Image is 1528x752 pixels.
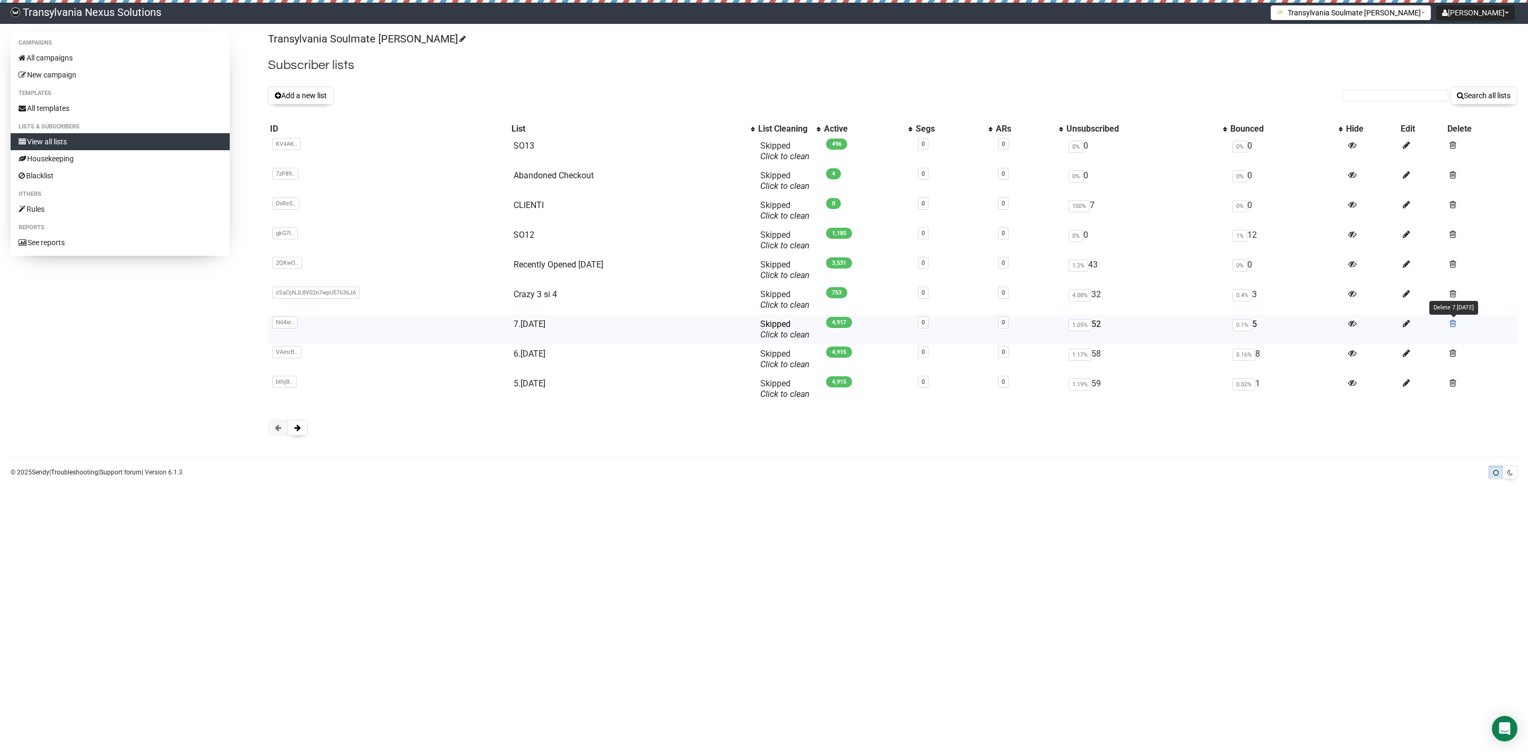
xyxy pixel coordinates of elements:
[1064,226,1228,255] td: 0
[11,167,230,184] a: Blacklist
[760,181,810,191] a: Click to clean
[272,376,297,388] span: bthjB..
[511,124,745,134] div: List
[1064,374,1228,404] td: 59
[760,300,810,310] a: Click to clean
[272,346,301,358] span: VAmrB..
[760,289,810,310] span: Skipped
[11,37,230,49] li: Campaigns
[994,122,1064,136] th: ARs: No sort applied, activate to apply an ascending sort
[1232,260,1247,272] span: 0%
[1232,170,1247,183] span: 0%
[1069,260,1088,272] span: 1.2%
[1069,200,1090,212] span: 100%
[1064,122,1228,136] th: Unsubscribed: No sort applied, activate to apply an ascending sort
[1064,285,1228,315] td: 32
[1228,285,1344,315] td: 3
[1232,141,1247,153] span: 0%
[760,170,810,191] span: Skipped
[272,316,298,329] span: N64xr..
[1429,301,1478,315] div: Delete 7.[DATE]
[1228,255,1344,285] td: 0
[760,240,810,250] a: Click to clean
[272,138,301,150] span: KV4AK..
[826,139,847,150] span: 496
[11,87,230,100] li: Templates
[11,120,230,133] li: Lists & subscribers
[1436,5,1515,20] button: [PERSON_NAME]
[514,170,594,180] a: Abandoned Checkout
[760,151,810,161] a: Click to clean
[268,56,1517,75] h2: Subscriber lists
[1002,200,1005,207] a: 0
[11,7,20,17] img: 586cc6b7d8bc403f0c61b981d947c989
[1069,141,1083,153] span: 0%
[32,469,49,476] a: Sendy
[826,257,852,269] span: 3,531
[826,347,852,358] span: 4,915
[758,124,811,134] div: List Cleaning
[1228,122,1344,136] th: Bounced: No sort applied, activate to apply an ascending sort
[1002,319,1005,326] a: 0
[1064,166,1228,196] td: 0
[1002,170,1005,177] a: 0
[1232,378,1255,391] span: 0.02%
[1069,319,1091,331] span: 1.05%
[1232,319,1252,331] span: 0.1%
[760,141,810,161] span: Skipped
[1002,260,1005,266] a: 0
[922,289,925,296] a: 0
[1228,136,1344,166] td: 0
[1064,196,1228,226] td: 7
[514,260,603,270] a: Recently Opened [DATE]
[922,319,925,326] a: 0
[760,359,810,369] a: Click to clean
[514,200,544,210] a: CLIENTI
[11,133,230,150] a: View all lists
[922,200,925,207] a: 0
[1066,124,1218,134] div: Unsubscribed
[760,330,810,340] a: Click to clean
[11,234,230,251] a: See reports
[11,66,230,83] a: New campaign
[760,270,810,280] a: Click to clean
[1002,230,1005,237] a: 0
[822,122,914,136] th: Active: No sort applied, activate to apply an ascending sort
[1230,124,1334,134] div: Bounced
[1069,378,1091,391] span: 1.19%
[1069,289,1091,301] span: 4.08%
[760,260,810,280] span: Skipped
[1447,124,1515,134] div: Delete
[514,378,545,388] a: 5.[DATE]
[824,124,903,134] div: Active
[1064,136,1228,166] td: 0
[996,124,1054,134] div: ARs
[272,257,302,269] span: 2QKwO..
[826,287,847,298] span: 753
[826,228,852,239] span: 1,185
[760,200,810,221] span: Skipped
[272,168,299,180] span: 7zP89..
[826,168,841,179] span: 4
[922,170,925,177] a: 0
[1002,349,1005,356] a: 0
[272,227,298,239] span: gkG7l..
[1399,122,1445,136] th: Edit: No sort applied, sorting is disabled
[514,349,545,359] a: 6.[DATE]
[1232,230,1247,242] span: 1%
[1069,349,1091,361] span: 1.17%
[514,319,545,329] a: 7.[DATE]
[1228,374,1344,404] td: 1
[1344,122,1399,136] th: Hide: No sort applied, sorting is disabled
[514,141,534,151] a: SO13
[1069,230,1083,242] span: 0%
[916,124,983,134] div: Segs
[272,287,360,299] span: cSaOjNJL8V02n7wpU57636JA
[914,122,994,136] th: Segs: No sort applied, activate to apply an ascending sort
[11,150,230,167] a: Housekeeping
[11,100,230,117] a: All templates
[11,188,230,201] li: Others
[922,260,925,266] a: 0
[1064,344,1228,374] td: 58
[272,197,299,210] span: DvRe5..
